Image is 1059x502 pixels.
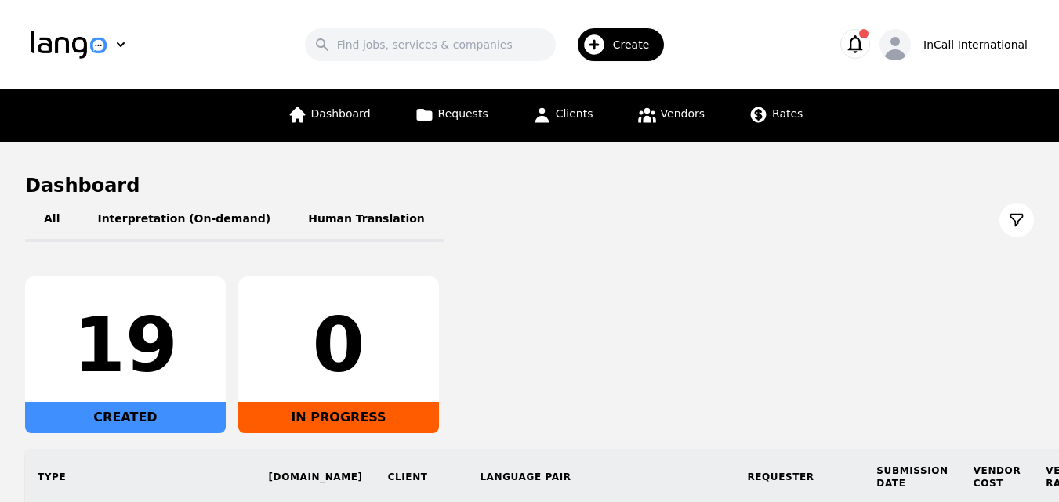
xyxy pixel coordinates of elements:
[661,107,705,120] span: Vendors
[251,308,426,383] div: 0
[879,29,1028,60] button: InCall International
[305,28,556,61] input: Find jobs, services & companies
[772,107,803,120] span: Rates
[613,37,661,52] span: Create
[438,107,488,120] span: Requests
[25,402,226,433] div: CREATED
[556,107,593,120] span: Clients
[739,89,812,142] a: Rates
[628,89,714,142] a: Vendors
[31,31,107,59] img: Logo
[523,89,603,142] a: Clients
[25,173,1034,198] h1: Dashboard
[238,402,439,433] div: IN PROGRESS
[556,22,674,67] button: Create
[405,89,498,142] a: Requests
[289,198,444,242] button: Human Translation
[999,203,1034,237] button: Filter
[311,107,371,120] span: Dashboard
[78,198,289,242] button: Interpretation (On-demand)
[25,198,78,242] button: All
[38,308,213,383] div: 19
[923,37,1028,52] div: InCall International
[278,89,380,142] a: Dashboard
